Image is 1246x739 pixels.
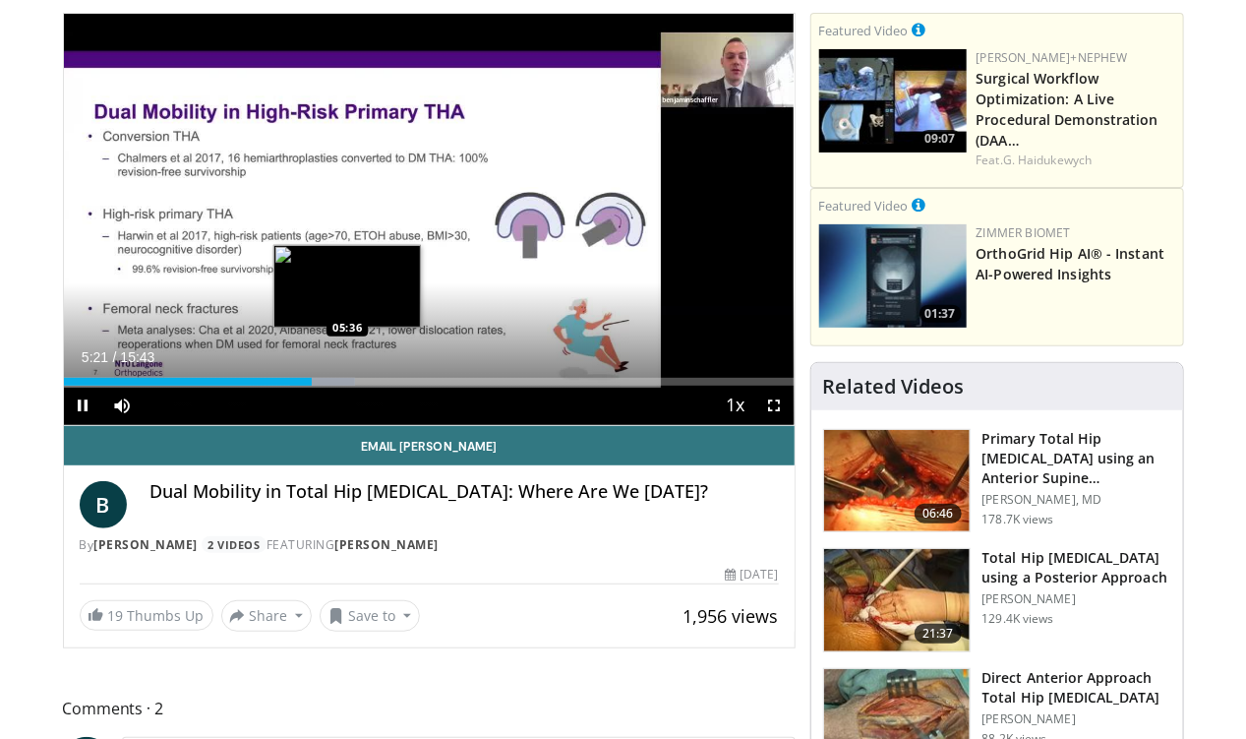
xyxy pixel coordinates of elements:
[982,429,1171,488] h3: Primary Total Hip [MEDICAL_DATA] using an Anterior Supine Intermuscula…
[823,375,965,399] h4: Related Videos
[94,536,199,553] a: [PERSON_NAME]
[82,349,108,365] span: 5:21
[977,152,1175,169] div: Feat.
[113,349,117,365] span: /
[977,244,1165,283] a: OrthoGrid Hip AI® - Instant AI-Powered Insights
[716,386,755,425] button: Playback Rate
[80,600,213,631] a: 19 Thumbs Up
[920,305,962,323] span: 01:37
[915,624,962,644] span: 21:37
[982,591,1171,607] p: [PERSON_NAME]
[819,49,967,153] a: 09:07
[80,481,127,528] a: B
[977,224,1071,241] a: Zimmer Biomet
[221,600,313,632] button: Share
[64,386,103,425] button: Pause
[982,548,1171,587] h3: Total Hip [MEDICAL_DATA] using a Posterior Approach
[202,536,267,553] a: 2 Videos
[64,14,795,426] video-js: Video Player
[823,548,1171,652] a: 21:37 Total Hip [MEDICAL_DATA] using a Posterior Approach [PERSON_NAME] 129.4K views
[683,604,779,628] span: 1,956 views
[120,349,154,365] span: 15:43
[103,386,143,425] button: Mute
[819,197,909,215] small: Featured Video
[150,481,779,503] h4: Dual Mobility in Total Hip [MEDICAL_DATA]: Where Are We [DATE]?
[977,69,1158,150] a: Surgical Workflow Optimization: A Live Procedural Demonstration (DAA…
[1003,152,1092,168] a: G. Haidukewych
[982,668,1171,708] h3: Direct Anterior Approach Total Hip [MEDICAL_DATA]
[80,536,779,554] div: By FEATURING
[819,49,967,153] img: bcfc90b5-8c69-4b20-afee-af4c0acaf118.150x105_q85_crop-smart_upscale.jpg
[108,606,124,625] span: 19
[824,430,970,532] img: 263423_3.png.150x105_q85_crop-smart_upscale.jpg
[819,224,967,328] img: 51d03d7b-a4ba-45b7-9f92-2bfbd1feacc3.150x105_q85_crop-smart_upscale.jpg
[920,130,962,148] span: 09:07
[725,566,778,584] div: [DATE]
[823,429,1171,533] a: 06:46 Primary Total Hip [MEDICAL_DATA] using an Anterior Supine Intermuscula… [PERSON_NAME], MD 1...
[982,611,1054,627] p: 129.4K views
[755,386,795,425] button: Fullscreen
[273,245,421,328] img: image.jpeg
[819,22,909,39] small: Featured Video
[982,512,1054,527] p: 178.7K views
[982,492,1171,508] p: [PERSON_NAME], MD
[824,549,970,651] img: 286987_0000_1.png.150x105_q85_crop-smart_upscale.jpg
[334,536,439,553] a: [PERSON_NAME]
[819,224,967,328] a: 01:37
[64,378,795,386] div: Progress Bar
[977,49,1128,66] a: [PERSON_NAME]+Nephew
[915,504,962,523] span: 06:46
[320,600,420,632] button: Save to
[982,711,1171,727] p: [PERSON_NAME]
[63,696,796,721] span: Comments 2
[64,426,795,465] a: Email [PERSON_NAME]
